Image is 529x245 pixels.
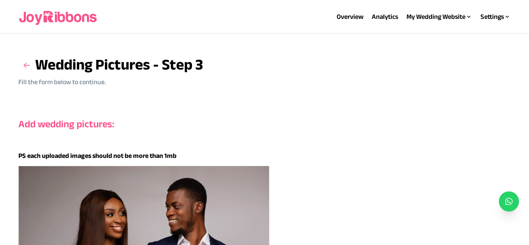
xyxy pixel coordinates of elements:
[480,12,511,22] div: Settings
[406,12,472,22] div: My Wedding Website
[18,3,99,30] img: joyribbons
[18,54,203,77] h3: Wedding Pictures - Step 3
[18,117,510,131] h3: Add wedding pictures:
[18,77,203,87] p: Fill the form below to continue.
[372,13,398,20] a: Analytics
[337,13,363,20] a: Overview
[18,151,510,161] h6: PS each uploaded images should not be more than 1mb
